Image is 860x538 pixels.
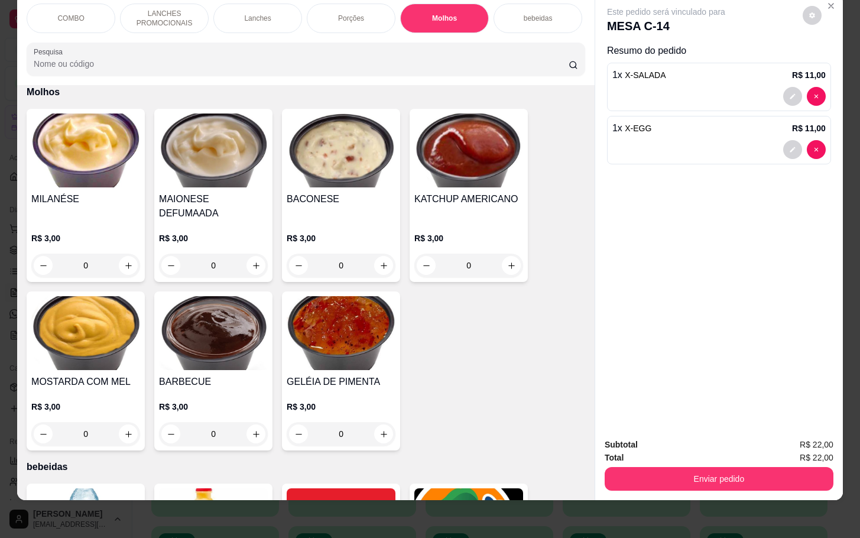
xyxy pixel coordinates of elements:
button: decrease-product-quantity [807,140,826,159]
button: increase-product-quantity [246,256,265,275]
img: product-image [287,296,395,370]
p: Molhos [27,85,585,99]
p: R$ 3,00 [287,232,395,244]
button: decrease-product-quantity [289,256,308,275]
p: R$ 3,00 [159,232,268,244]
span: X-SALADA [625,70,666,80]
input: Pesquisa [34,58,569,70]
span: R$ 22,00 [800,451,833,464]
p: bebeidas [524,14,553,23]
p: 1 x [612,121,651,135]
p: MESA C-14 [607,18,725,34]
h4: BARBECUE [159,375,268,389]
img: product-image [31,296,140,370]
p: LANCHES PROMOCIONAIS [130,9,199,28]
p: R$ 3,00 [159,401,268,413]
button: decrease-product-quantity [417,256,436,275]
p: COMBO [57,14,84,23]
p: R$ 11,00 [792,69,826,81]
button: decrease-product-quantity [783,87,802,106]
button: decrease-product-quantity [807,87,826,106]
p: Este pedido será vinculado para [607,6,725,18]
p: R$ 3,00 [31,401,140,413]
p: Resumo do pedido [607,44,831,58]
button: increase-product-quantity [374,424,393,443]
h4: MOSTARDA COM MEL [31,375,140,389]
label: Pesquisa [34,47,67,57]
button: decrease-product-quantity [161,256,180,275]
p: R$ 3,00 [287,401,395,413]
button: decrease-product-quantity [803,6,822,25]
h4: MILANÉSE [31,192,140,206]
span: X-EGG [625,124,651,133]
button: increase-product-quantity [502,256,521,275]
button: Enviar pedido [605,467,833,491]
button: decrease-product-quantity [34,424,53,443]
img: product-image [31,114,140,187]
p: Porções [338,14,364,23]
img: product-image [414,114,523,187]
img: product-image [159,296,268,370]
button: decrease-product-quantity [783,140,802,159]
strong: Subtotal [605,440,638,449]
p: R$ 3,00 [414,232,523,244]
h4: MAIONESE DEFUMAADA [159,192,268,221]
p: R$ 11,00 [792,122,826,134]
button: increase-product-quantity [374,256,393,275]
button: decrease-product-quantity [34,256,53,275]
strong: Total [605,453,624,462]
p: bebeidas [27,460,585,474]
img: product-image [287,114,395,187]
h4: GELÉIA DE PIMENTA [287,375,395,389]
button: decrease-product-quantity [289,424,308,443]
button: increase-product-quantity [119,256,138,275]
button: increase-product-quantity [119,424,138,443]
img: product-image [159,114,268,187]
p: R$ 3,00 [31,232,140,244]
p: Molhos [432,14,457,23]
p: Lanches [244,14,271,23]
span: R$ 22,00 [800,438,833,451]
h4: KATCHUP AMERICANO [414,192,523,206]
p: 1 x [612,68,666,82]
h4: BACONESE [287,192,395,206]
button: decrease-product-quantity [161,424,180,443]
button: increase-product-quantity [246,424,265,443]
